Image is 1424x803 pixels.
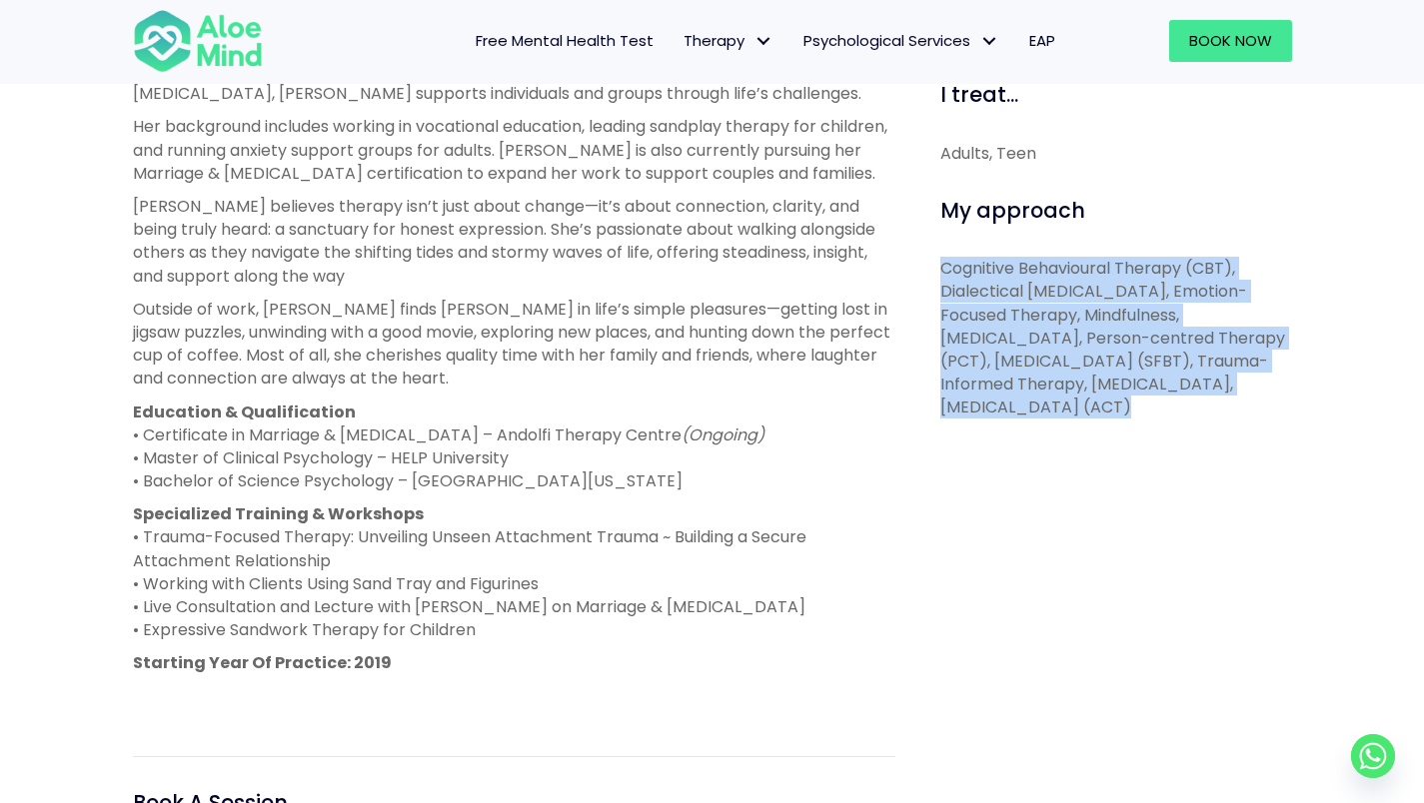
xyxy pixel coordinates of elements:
[1351,734,1395,778] a: Whatsapp
[940,80,1018,109] span: I treat...
[133,401,895,493] p: • Certificate in Marriage & [MEDICAL_DATA] – Andolfi Therapy Centre • Master of Clinical Psycholo...
[133,502,424,525] strong: Specialized Training & Workshops
[133,651,392,674] strong: Starting Year Of Practice: 2019
[940,142,1292,165] div: Adults, Teen
[133,502,895,641] p: • Trauma-Focused Therapy: Unveiling Unseen Attachment Trauma ~ Building a Secure Attachment Relat...
[133,195,895,288] p: [PERSON_NAME] believes therapy isn’t just about change—it’s about connection, clarity, and being ...
[1189,30,1272,51] span: Book Now
[749,27,778,56] span: Therapy: submenu
[476,30,654,51] span: Free Mental Health Test
[975,27,1004,56] span: Psychological Services: submenu
[684,30,773,51] span: Therapy
[1014,20,1070,62] a: EAP
[133,298,895,391] p: Outside of work, [PERSON_NAME] finds [PERSON_NAME] in life’s simple pleasures—getting lost in jig...
[788,20,1014,62] a: Psychological ServicesPsychological Services: submenu
[133,401,356,423] strong: Education & Qualification
[1029,30,1055,51] span: EAP
[940,257,1292,418] p: Cognitive Behavioural Therapy (CBT), Dialectical [MEDICAL_DATA], Emotion-Focused Therapy, Mindful...
[133,115,895,185] p: Her background includes working in vocational education, leading sandplay therapy for children, a...
[289,20,1070,62] nav: Menu
[133,8,263,74] img: Aloe mind Logo
[803,30,999,51] span: Psychological Services
[669,20,788,62] a: TherapyTherapy: submenu
[682,423,764,446] em: (Ongoing)
[940,196,1085,225] span: My approach
[1169,20,1292,62] a: Book Now
[461,20,669,62] a: Free Mental Health Test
